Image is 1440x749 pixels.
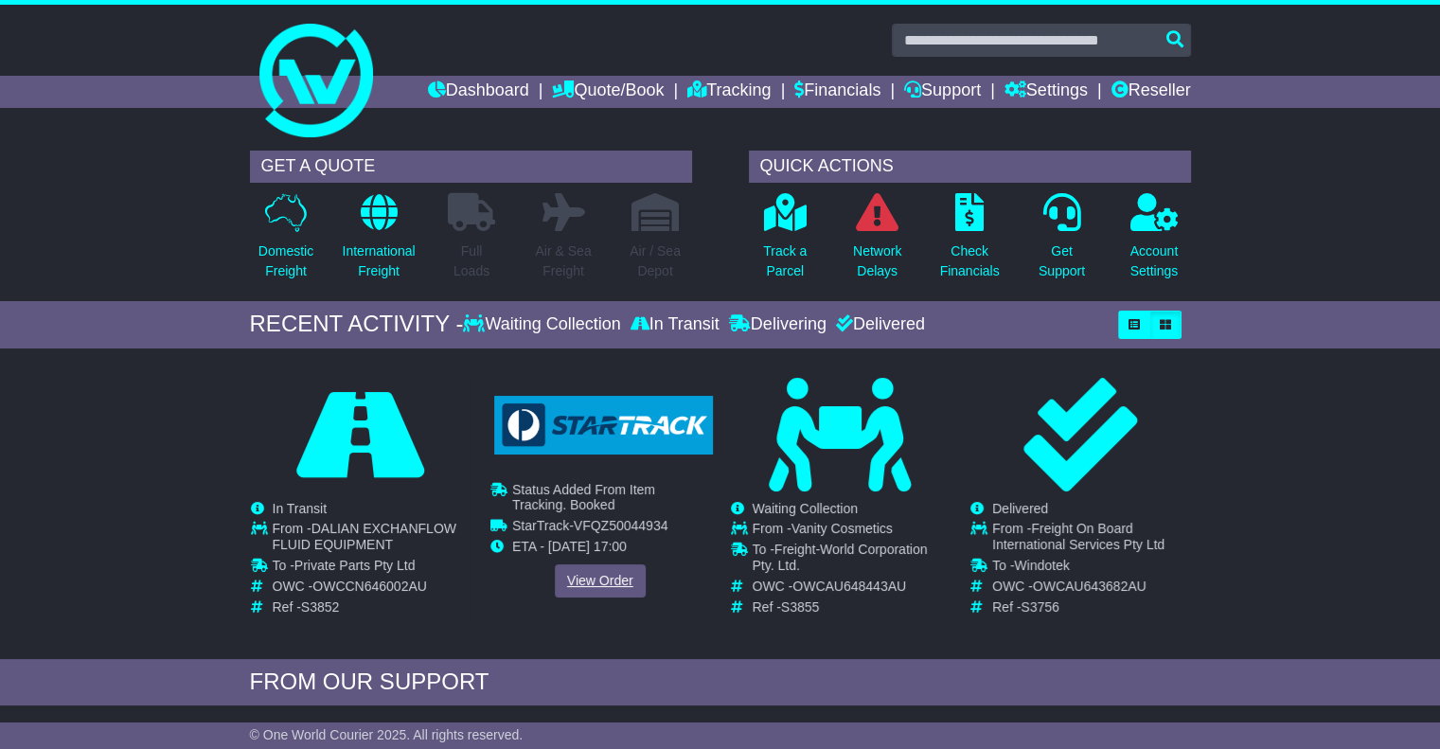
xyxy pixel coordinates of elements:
[1014,558,1069,573] span: Windotek
[312,579,427,594] span: OWCCN646002AU
[1111,76,1190,108] a: Reseller
[273,599,471,615] td: Ref -
[301,599,339,615] span: S3852
[753,579,951,599] td: OWC -
[791,521,893,536] span: Vanity Cosmetics
[794,76,880,108] a: Financials
[341,192,416,292] a: InternationalFreight
[626,314,724,335] div: In Transit
[630,241,681,281] p: Air / Sea Depot
[258,241,313,281] p: Domestic Freight
[753,501,859,516] span: Waiting Collection
[762,192,808,292] a: Track aParcel
[273,501,328,516] span: In Transit
[258,192,314,292] a: DomesticFreight
[1033,579,1147,594] span: OWCAU643682AU
[448,241,495,281] p: Full Loads
[724,314,831,335] div: Delivering
[574,518,668,533] span: VFQZ50044934
[992,501,1048,516] span: Delivered
[1130,241,1179,281] p: Account Settings
[555,564,646,597] a: View Order
[1038,192,1086,292] a: GetSupport
[294,558,416,573] span: Private Parts Pty Ltd
[763,241,807,281] p: Track a Parcel
[753,542,951,579] td: To -
[512,482,655,513] span: Status Added From Item Tracking. Booked
[753,521,951,542] td: From -
[428,76,529,108] a: Dashboard
[512,518,569,533] span: StarTrack
[512,518,710,539] td: -
[273,579,471,599] td: OWC -
[992,521,1164,552] span: Freight On Board International Services Pty Ltd
[749,151,1191,183] div: QUICK ACTIONS
[250,311,464,338] div: RECENT ACTIVITY -
[792,579,906,594] span: OWCAU648443AU
[781,599,819,615] span: S3855
[853,241,901,281] p: Network Delays
[494,396,714,455] img: GetCarrierServiceLogo
[552,76,664,108] a: Quote/Book
[992,558,1190,579] td: To -
[753,542,928,573] span: Freight-World Corporation Pty. Ltd.
[992,521,1190,558] td: From -
[250,669,1191,696] div: FROM OUR SUPPORT
[535,241,591,281] p: Air & Sea Freight
[992,599,1190,615] td: Ref -
[687,76,771,108] a: Tracking
[250,727,524,742] span: © One World Courier 2025. All rights reserved.
[1004,76,1088,108] a: Settings
[342,241,415,281] p: International Freight
[273,521,456,552] span: DALIAN EXCHANFLOW FLUID EQUIPMENT
[250,151,692,183] div: GET A QUOTE
[273,521,471,558] td: From -
[992,579,1190,599] td: OWC -
[1129,192,1180,292] a: AccountSettings
[831,314,925,335] div: Delivered
[940,241,1000,281] p: Check Financials
[512,539,627,554] span: ETA - [DATE] 17:00
[1021,599,1058,615] span: S3756
[852,192,902,292] a: NetworkDelays
[1039,241,1085,281] p: Get Support
[463,314,625,335] div: Waiting Collection
[753,599,951,615] td: Ref -
[939,192,1001,292] a: CheckFinancials
[273,558,471,579] td: To -
[904,76,981,108] a: Support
